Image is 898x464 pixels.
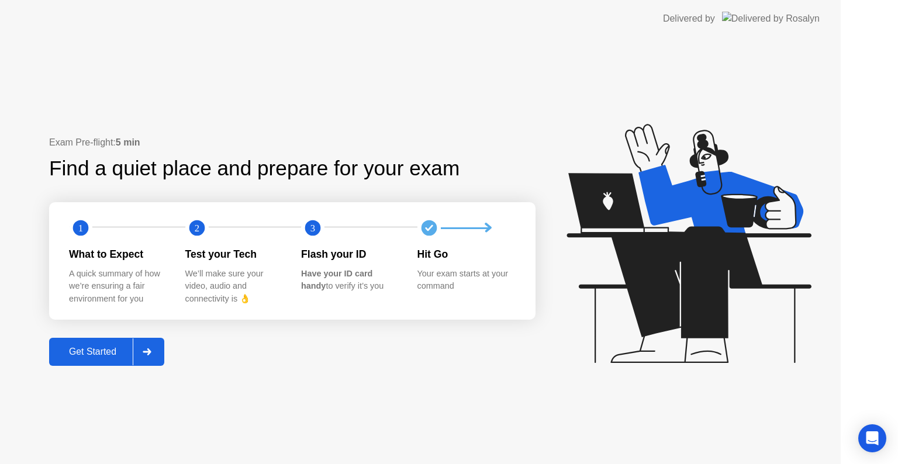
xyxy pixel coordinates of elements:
[301,247,399,262] div: Flash your ID
[722,12,820,25] img: Delivered by Rosalyn
[185,268,283,306] div: We’ll make sure your video, audio and connectivity is 👌
[417,268,515,293] div: Your exam starts at your command
[301,269,372,291] b: Have your ID card handy
[185,247,283,262] div: Test your Tech
[310,223,315,234] text: 3
[858,424,886,452] div: Open Intercom Messenger
[49,136,536,150] div: Exam Pre-flight:
[417,247,515,262] div: Hit Go
[116,137,140,147] b: 5 min
[49,338,164,366] button: Get Started
[53,347,133,357] div: Get Started
[194,223,199,234] text: 2
[78,223,83,234] text: 1
[663,12,715,26] div: Delivered by
[301,268,399,293] div: to verify it’s you
[69,268,167,306] div: A quick summary of how we’re ensuring a fair environment for you
[49,153,461,184] div: Find a quiet place and prepare for your exam
[69,247,167,262] div: What to Expect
